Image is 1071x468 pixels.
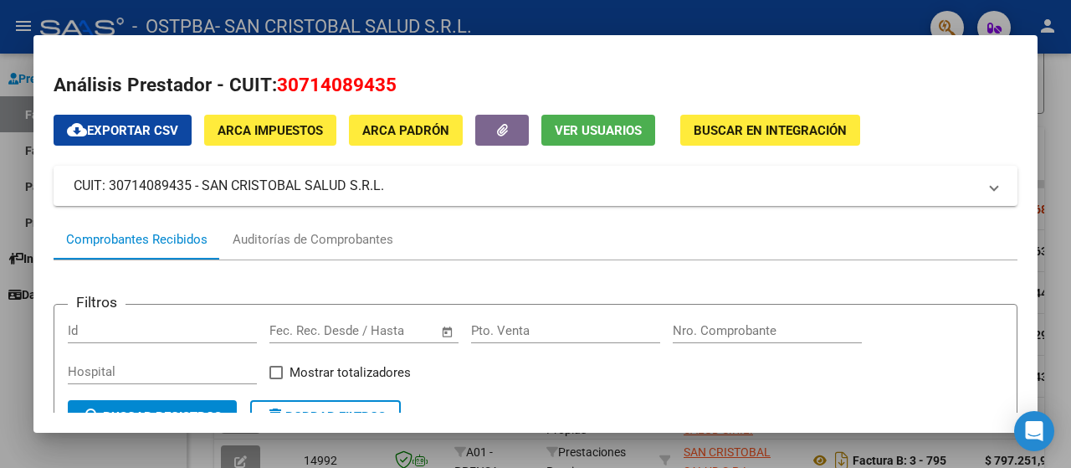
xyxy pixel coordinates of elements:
mat-icon: cloud_download [67,120,87,140]
span: ARCA Padrón [362,123,449,138]
input: Start date [269,323,324,338]
h2: Análisis Prestador - CUIT: [54,71,1017,100]
button: ARCA Padrón [349,115,463,146]
span: Mostrar totalizadores [290,363,411,383]
mat-icon: search [83,406,103,426]
span: 30714089435 [277,74,397,95]
span: Exportar CSV [67,123,178,138]
button: Ver Usuarios [541,115,655,146]
mat-panel-title: CUIT: 30714089435 - SAN CRISTOBAL SALUD S.R.L. [74,176,977,196]
span: Ver Usuarios [555,123,642,138]
span: Buscar en Integración [694,123,847,138]
div: Auditorías de Comprobantes [233,230,393,249]
input: End date [339,323,420,338]
div: Open Intercom Messenger [1014,411,1054,451]
button: Buscar Registros [68,400,237,434]
span: Buscar Registros [83,409,222,424]
button: Borrar Filtros [250,400,401,434]
button: Open calendar [438,322,458,342]
div: Comprobantes Recibidos [66,230,208,249]
span: Borrar Filtros [265,409,386,424]
mat-expansion-panel-header: CUIT: 30714089435 - SAN CRISTOBAL SALUD S.R.L. [54,166,1017,206]
button: ARCA Impuestos [204,115,336,146]
button: Buscar en Integración [680,115,860,146]
mat-icon: delete [265,406,285,426]
button: Exportar CSV [54,115,192,146]
h3: Filtros [68,291,126,313]
span: ARCA Impuestos [218,123,323,138]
